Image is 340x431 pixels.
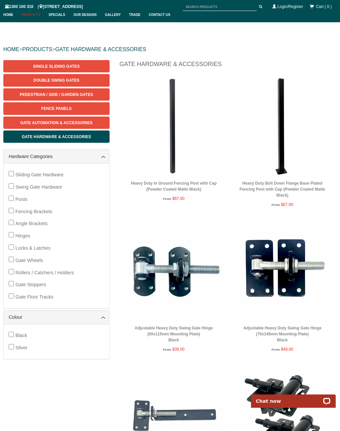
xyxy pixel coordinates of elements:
span: Fencing Brackets [15,209,52,214]
a: Gate Automation & Accessories [3,117,110,129]
span: From [272,203,280,207]
div: > > [3,39,337,60]
a: PRODUCTS [22,46,52,52]
span: Gate Hardware & Accessories [22,134,91,139]
a: Our Designs [70,7,102,22]
input: SEARCH PRODUCTS [183,3,257,11]
a: Specials [45,7,70,22]
span: Pedestrian / Side / Garden Gates [20,92,93,97]
span: Cart ( 0 ) [316,4,332,9]
span: Gate Automation & Accessories [20,121,93,125]
span: Posts [15,197,27,202]
span: $67.00 [281,202,293,207]
span: Sliding Gate Hardware [15,172,63,177]
span: $39.00 [172,347,185,352]
img: Adjustable Heavy Duty Swing Gate Hinge (50x115mm Mounting Plate) - Black - Gate Warehouse [123,220,225,322]
a: Double Swing Gates [3,74,110,86]
a: Gate Hardware & Accessories [3,130,110,143]
span: Hinges [15,233,30,238]
img: Adjustable Heavy Duty Swing Gate Hinge (70x145mm Mounting Plate) - Black - Gate Warehouse [231,220,333,322]
img: Heavy Duty In Ground Fencing Post with Cap (Powder Coated Matte Black) - Gate Warehouse [123,75,225,177]
span: Angle Brackets [15,221,47,226]
a: GATE HARDWARE & ACCESSORIES [55,46,146,52]
span: Gate Wheels [15,258,43,263]
span: Gate Floor Tracks [15,294,53,300]
a: Home [3,7,18,22]
a: Contact Us [145,7,170,22]
a: Trade [126,7,145,22]
a: Fence Panels [3,102,110,115]
span: $49.00 [281,347,293,352]
span: $67.00 [172,196,185,201]
span: Double Swing Gates [34,78,79,83]
a: Heavy Duty Bolt Down Flange Base Plated Fencing Post with Cap (Powder Coated Matte Black) [239,181,325,198]
a: Hardware Categories [9,153,104,160]
img: Heavy Duty Bolt Down Flange Base Plated Fencing Post with Cap (Powder Coated Matte Black) - Gate ... [231,75,333,177]
span: From [272,348,280,351]
span: 1300 100 310 | [STREET_ADDRESS] [5,4,83,9]
a: Pedestrian / Side / Garden Gates [3,88,110,101]
span: Fence Panels [41,106,72,111]
iframe: LiveChat chat widget [247,387,340,408]
span: Swing Gate Hardware [15,184,62,190]
span: Single Sliding Gates [33,64,80,69]
a: Adjustable Heavy Duty Swing Gate Hinge (70x145mm Mounting Plate)Black [243,326,321,342]
a: Products [18,7,45,22]
span: Black [15,333,27,338]
a: Colour [9,314,104,321]
a: Single Sliding Gates [3,60,110,72]
a: Gallery [102,7,126,22]
a: Adjustable Heavy Duty Swing Gate Hinge (50x115mm Mounting Plate)Black [135,326,213,342]
h1: Gate Hardware & Accessories [120,60,337,72]
span: Gate Stoppers [15,282,46,287]
a: Heavy Duty In Ground Fencing Post with Cap (Powder Coated Matte Black) [131,181,216,192]
span: From [163,197,171,201]
span: Locks & Latches [15,245,50,251]
a: Login/Register [278,4,303,9]
span: Silver [15,345,27,350]
span: From [163,348,171,351]
a: HOME [3,46,19,52]
span: Rollers / Catchers / Holders [15,270,74,275]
